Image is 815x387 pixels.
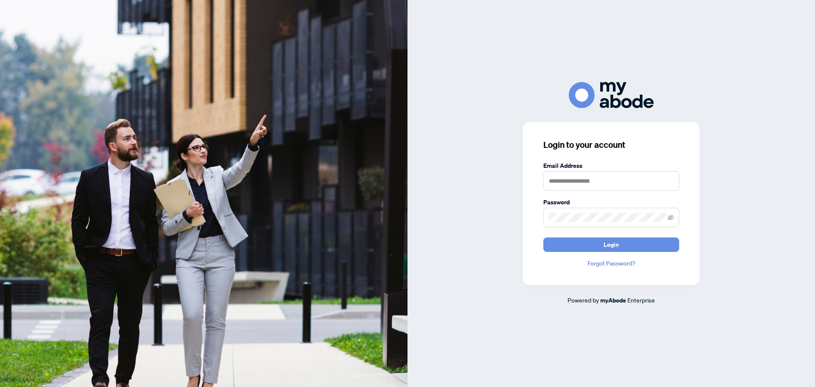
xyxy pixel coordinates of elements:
[543,161,679,170] label: Email Address
[543,139,679,151] h3: Login to your account
[668,215,674,220] span: eye-invisible
[569,82,654,108] img: ma-logo
[543,259,679,268] a: Forgot Password?
[600,296,626,305] a: myAbode
[627,296,655,304] span: Enterprise
[543,198,679,207] label: Password
[568,296,599,304] span: Powered by
[543,237,679,252] button: Login
[604,238,619,251] span: Login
